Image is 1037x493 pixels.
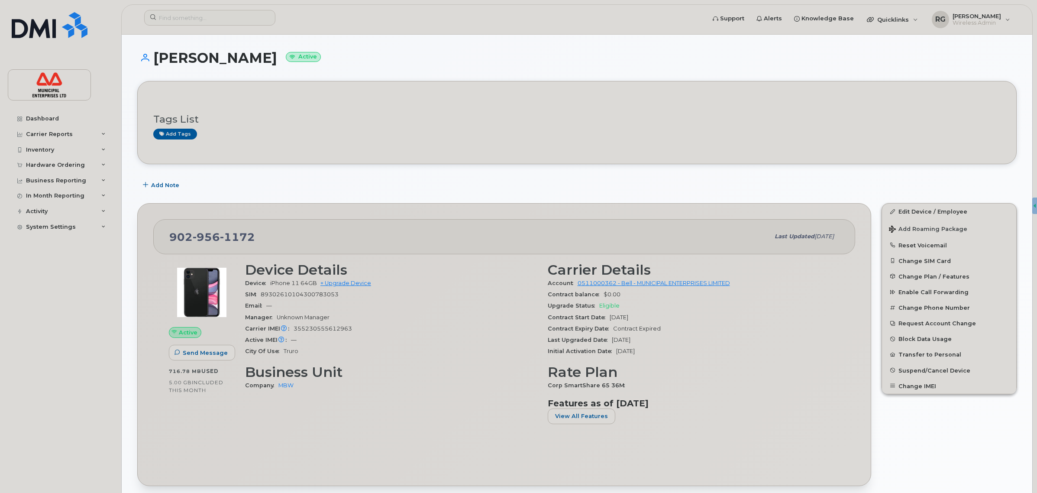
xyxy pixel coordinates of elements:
span: Contract Start Date [548,314,610,321]
button: Reset Voicemail [882,237,1016,253]
button: Block Data Usage [882,331,1016,347]
h3: Tags List [153,114,1001,125]
button: Change SIM Card [882,253,1016,269]
span: Corp SmartShare 65 36M [548,382,629,389]
h3: Device Details [245,262,537,278]
span: Email [245,302,266,309]
span: Truro [284,348,298,354]
span: Last Upgraded Date [548,337,612,343]
span: Suspend/Cancel Device [898,367,970,373]
button: Add Roaming Package [882,220,1016,237]
span: Carrier IMEI [245,325,294,332]
span: Eligible [599,302,620,309]
span: Enable Call Forwarding [898,289,969,295]
span: — [291,337,297,343]
span: Initial Activation Date [548,348,616,354]
span: iPhone 11 64GB [270,280,317,286]
span: Change Plan / Features [898,273,969,279]
span: Upgrade Status [548,302,599,309]
a: 0511000362 - Bell - MUNICIPAL ENTERPRISES LIMITED [578,280,730,286]
button: Change IMEI [882,378,1016,394]
button: Suspend/Cancel Device [882,363,1016,378]
span: Add Roaming Package [889,226,967,234]
span: Contract Expired [613,325,661,332]
span: included this month [169,379,223,393]
span: $0.00 [604,291,620,298]
span: Active IMEI [245,337,291,343]
span: Last updated [775,233,814,240]
h3: Business Unit [245,364,537,380]
span: used [201,368,219,374]
span: Unknown Manager [277,314,330,321]
span: [DATE] [616,348,635,354]
span: View All Features [555,412,608,420]
button: View All Features [548,409,615,424]
button: Transfer to Personal [882,347,1016,362]
button: Add Note [137,177,187,193]
span: [DATE] [612,337,630,343]
h3: Rate Plan [548,364,840,380]
span: Company [245,382,278,389]
span: — [266,302,272,309]
button: Enable Call Forwarding [882,284,1016,300]
span: 355230555612963 [294,325,352,332]
small: Active [286,52,321,62]
img: iPhone_11.jpg [176,266,228,318]
span: Device [245,280,270,286]
h3: Features as of [DATE] [548,398,840,409]
button: Request Account Change [882,315,1016,331]
span: 902 [169,230,255,243]
span: Active [179,328,197,337]
span: [DATE] [814,233,834,240]
button: Change Phone Number [882,300,1016,315]
span: Manager [245,314,277,321]
span: City Of Use [245,348,284,354]
span: SIM [245,291,261,298]
h3: Carrier Details [548,262,840,278]
span: Add Note [151,181,179,189]
a: Edit Device / Employee [882,204,1016,219]
a: MBW [278,382,294,389]
a: + Upgrade Device [320,280,371,286]
span: Contract balance [548,291,604,298]
span: 89302610104300783053 [261,291,339,298]
span: 956 [193,230,220,243]
h1: [PERSON_NAME] [137,50,1017,65]
span: 5.00 GB [169,379,192,386]
span: [DATE] [610,314,628,321]
span: Account [548,280,578,286]
span: 716.78 MB [169,368,201,374]
span: Send Message [183,349,228,357]
button: Send Message [169,345,235,360]
span: Contract Expiry Date [548,325,613,332]
span: 1172 [220,230,255,243]
a: Add tags [153,129,197,139]
button: Change Plan / Features [882,269,1016,284]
